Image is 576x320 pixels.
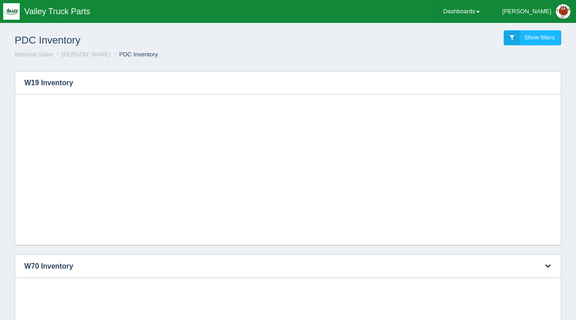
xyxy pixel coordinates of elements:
span: Show filters [524,34,555,41]
img: Profile Picture [556,4,571,19]
h3: W19 Inventory [15,72,547,94]
li: PDC Inventory [112,50,158,59]
a: Show filters [504,30,561,45]
h1: PDC Inventory [15,30,288,50]
a: National Sales [15,51,53,58]
span: Valley Truck Parts [24,7,90,16]
a: [PERSON_NAME] [61,51,110,58]
h3: W70 Inventory [15,255,533,278]
img: q1blfpkbivjhsugxdrfq.png [3,3,20,20]
div: [PERSON_NAME] [502,2,551,21]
